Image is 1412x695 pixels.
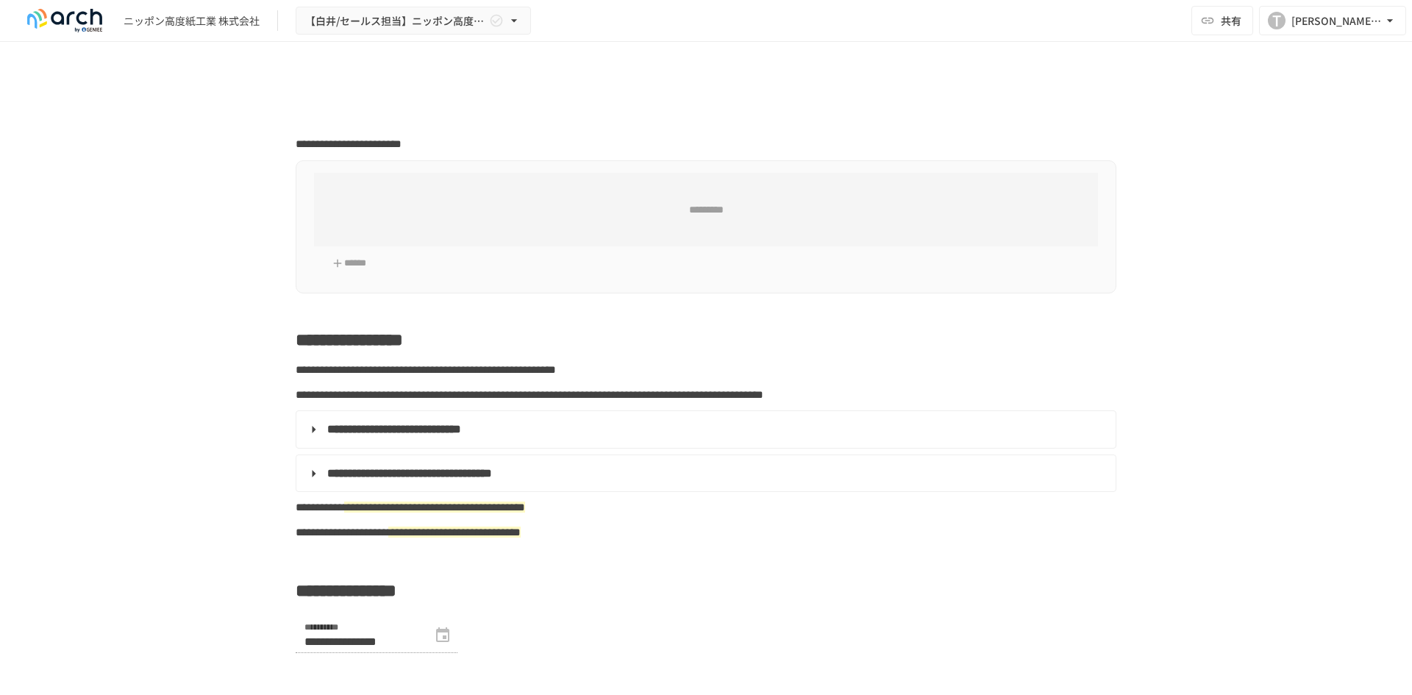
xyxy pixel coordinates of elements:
[296,7,531,35] button: 【白井/セールス担当】ニッポン高度紙工業株式会社様_初期設定サポート
[1291,12,1383,30] div: [PERSON_NAME][EMAIL_ADDRESS][DOMAIN_NAME]
[1191,6,1253,35] button: 共有
[18,9,112,32] img: logo-default@2x-9cf2c760.svg
[305,12,486,30] span: 【白井/セールス担当】ニッポン高度紙工業株式会社様_初期設定サポート
[124,13,260,29] div: ニッポン高度紙工業 株式会社
[1221,13,1241,29] span: 共有
[1259,6,1406,35] button: T[PERSON_NAME][EMAIL_ADDRESS][DOMAIN_NAME]
[1268,12,1286,29] div: T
